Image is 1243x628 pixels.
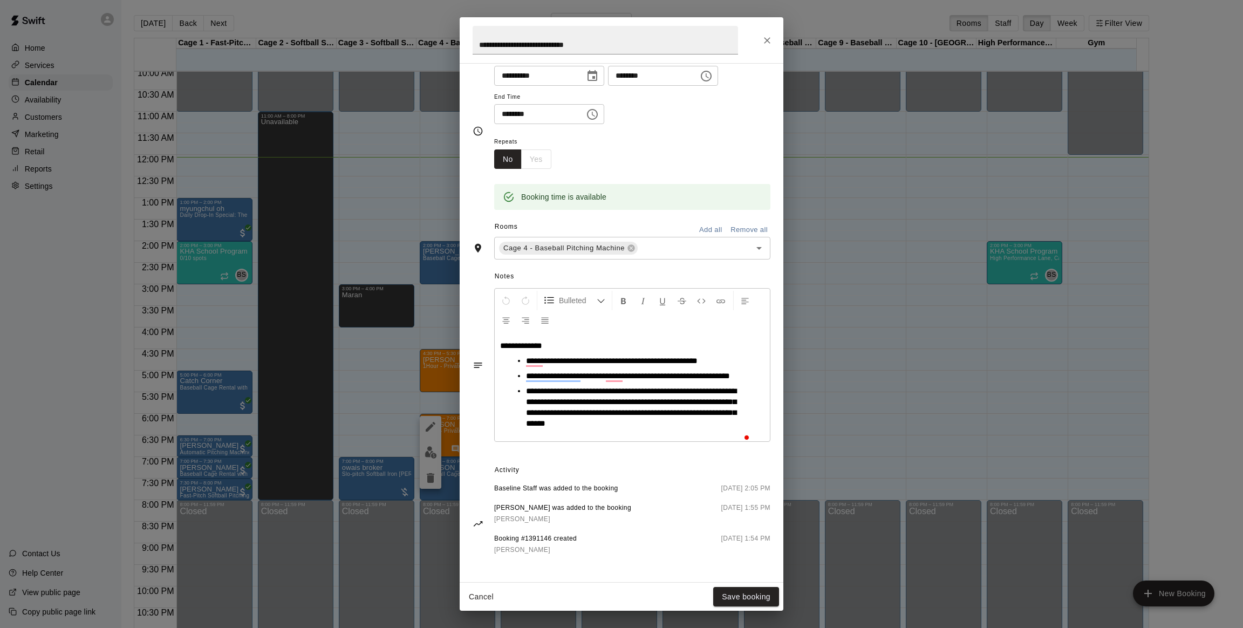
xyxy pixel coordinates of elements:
[728,222,770,238] button: Remove all
[494,149,522,169] button: No
[494,515,550,523] span: [PERSON_NAME]
[539,291,610,310] button: Formatting Options
[494,534,577,544] span: Booking #1391146 created
[499,242,638,255] div: Cage 4 - Baseball Pitching Machine
[721,483,770,494] span: [DATE] 2:05 PM
[494,135,560,149] span: Repeats
[693,222,728,238] button: Add all
[494,149,551,169] div: outlined button group
[494,503,631,514] span: [PERSON_NAME] was added to the booking
[653,291,672,310] button: Format Underline
[516,310,535,330] button: Right Align
[736,291,754,310] button: Left Align
[495,223,518,230] span: Rooms
[494,544,577,556] a: [PERSON_NAME]
[536,310,554,330] button: Justify Align
[473,243,483,254] svg: Rooms
[713,587,779,607] button: Save booking
[494,483,618,494] span: Baseline Staff was added to the booking
[721,534,770,556] span: [DATE] 1:54 PM
[499,243,629,254] span: Cage 4 - Baseball Pitching Machine
[516,291,535,310] button: Redo
[634,291,652,310] button: Format Italics
[494,90,604,105] span: End Time
[473,360,483,371] svg: Notes
[473,126,483,136] svg: Timing
[757,31,777,50] button: Close
[582,104,603,125] button: Choose time, selected time is 7:00 PM
[494,546,550,554] span: [PERSON_NAME]
[582,65,603,87] button: Choose date, selected date is Sep 9, 2025
[495,332,770,441] div: To enrich screen reader interactions, please activate Accessibility in Grammarly extension settings
[695,65,717,87] button: Choose time, selected time is 6:00 PM
[495,268,770,285] span: Notes
[464,587,498,607] button: Cancel
[752,241,767,256] button: Open
[559,295,597,306] span: Bulleted List
[473,518,483,529] svg: Activity
[712,291,730,310] button: Insert Link
[495,462,770,479] span: Activity
[673,291,691,310] button: Format Strikethrough
[721,503,770,525] span: [DATE] 1:55 PM
[497,291,515,310] button: Undo
[494,514,631,525] a: [PERSON_NAME]
[521,187,606,207] div: Booking time is available
[692,291,711,310] button: Insert Code
[497,310,515,330] button: Center Align
[614,291,633,310] button: Format Bold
